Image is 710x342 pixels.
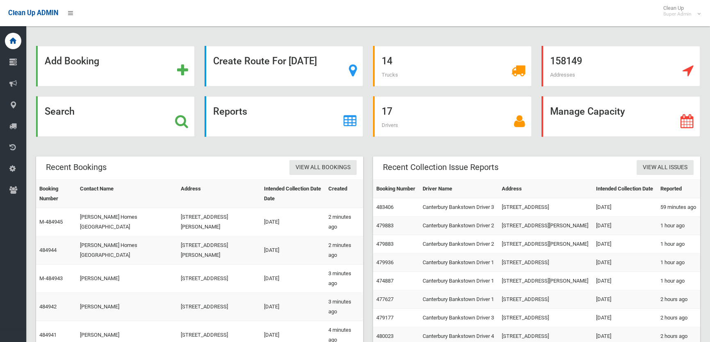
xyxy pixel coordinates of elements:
a: View All Bookings [289,160,357,175]
a: 17 Drivers [373,96,532,137]
td: [STREET_ADDRESS] [177,293,261,321]
td: [STREET_ADDRESS] [498,254,593,272]
a: 479883 [376,222,394,229]
th: Intended Collection Date [593,180,657,198]
td: [DATE] [261,265,325,293]
td: [DATE] [261,208,325,236]
td: [PERSON_NAME] Homes [GEOGRAPHIC_DATA] [77,236,177,265]
td: Canterbury Bankstown Driver 2 [419,217,498,235]
a: Add Booking [36,46,195,86]
td: 2 minutes ago [325,208,363,236]
td: 2 hours ago [657,309,700,327]
a: 483406 [376,204,394,210]
td: [STREET_ADDRESS][PERSON_NAME] [498,217,593,235]
td: 2 hours ago [657,290,700,309]
a: 484941 [39,332,57,338]
td: [DATE] [593,254,657,272]
td: 3 minutes ago [325,265,363,293]
a: 484942 [39,303,57,310]
span: Addresses [550,72,575,78]
a: Create Route For [DATE] [205,46,363,86]
th: Address [498,180,593,198]
strong: Manage Capacity [550,106,625,117]
a: 158149 Addresses [542,46,700,86]
td: Canterbury Bankstown Driver 3 [419,198,498,217]
header: Recent Collection Issue Reports [373,159,508,175]
a: Search [36,96,195,137]
th: Booking Number [36,180,77,208]
td: 59 minutes ago [657,198,700,217]
th: Reported [657,180,700,198]
strong: Create Route For [DATE] [213,55,317,67]
strong: 17 [382,106,392,117]
th: Contact Name [77,180,177,208]
a: 479177 [376,315,394,321]
td: [DATE] [593,309,657,327]
th: Driver Name [419,180,498,198]
span: Clean Up [659,5,700,17]
td: [DATE] [593,290,657,309]
td: 1 hour ago [657,235,700,254]
td: [STREET_ADDRESS][PERSON_NAME] [177,208,261,236]
td: [DATE] [593,198,657,217]
td: [STREET_ADDRESS] [498,309,593,327]
td: Canterbury Bankstown Driver 1 [419,272,498,290]
a: 480023 [376,333,394,339]
span: Drivers [382,122,398,128]
th: Intended Collection Date Date [261,180,325,208]
td: 1 hour ago [657,217,700,235]
a: M-484943 [39,275,63,281]
th: Address [177,180,261,208]
td: Canterbury Bankstown Driver 2 [419,235,498,254]
td: [PERSON_NAME] [77,265,177,293]
td: [DATE] [593,272,657,290]
a: Reports [205,96,363,137]
td: [STREET_ADDRESS] [498,290,593,309]
a: 14 Trucks [373,46,532,86]
td: 2 minutes ago [325,236,363,265]
small: Super Admin [663,11,692,17]
td: Canterbury Bankstown Driver 1 [419,290,498,309]
td: 1 hour ago [657,272,700,290]
td: [DATE] [261,236,325,265]
strong: Search [45,106,75,117]
span: Trucks [382,72,398,78]
td: [DATE] [261,293,325,321]
a: M-484945 [39,219,63,225]
td: [PERSON_NAME] [77,293,177,321]
a: Manage Capacity [542,96,700,137]
strong: Add Booking [45,55,99,67]
td: [STREET_ADDRESS][PERSON_NAME] [498,235,593,254]
td: [DATE] [593,217,657,235]
a: View All Issues [637,160,694,175]
td: [DATE] [593,235,657,254]
strong: Reports [213,106,247,117]
th: Created [325,180,363,208]
a: 479883 [376,241,394,247]
th: Booking Number [373,180,419,198]
td: [PERSON_NAME] Homes [GEOGRAPHIC_DATA] [77,208,177,236]
strong: 14 [382,55,392,67]
strong: 158149 [550,55,582,67]
td: [STREET_ADDRESS] [177,265,261,293]
td: [STREET_ADDRESS][PERSON_NAME] [177,236,261,265]
td: [STREET_ADDRESS] [498,198,593,217]
td: Canterbury Bankstown Driver 1 [419,254,498,272]
a: 477627 [376,296,394,302]
a: 484944 [39,247,57,253]
td: [STREET_ADDRESS][PERSON_NAME] [498,272,593,290]
td: Canterbury Bankstown Driver 3 [419,309,498,327]
a: 479936 [376,259,394,265]
header: Recent Bookings [36,159,116,175]
span: Clean Up ADMIN [8,9,58,17]
a: 474887 [376,278,394,284]
td: 1 hour ago [657,254,700,272]
td: 3 minutes ago [325,293,363,321]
